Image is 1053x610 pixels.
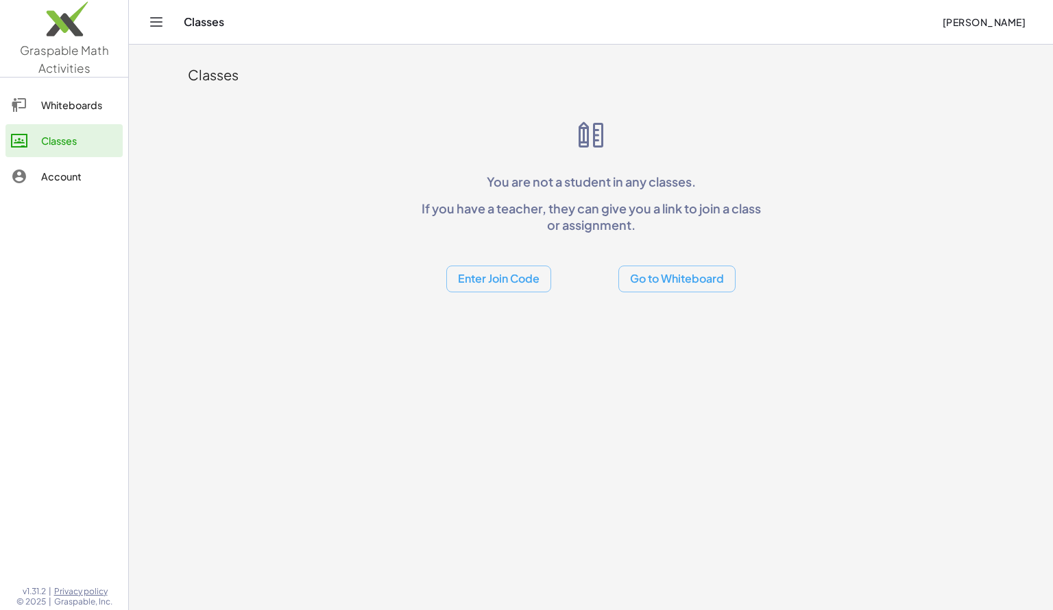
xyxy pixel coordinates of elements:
[446,266,551,292] button: Enter Join Code
[931,10,1037,34] button: [PERSON_NAME]
[49,596,51,607] span: |
[16,596,46,607] span: © 2025
[5,89,123,121] a: Whiteboards
[145,11,167,33] button: Toggle navigation
[415,174,766,189] p: You are not a student in any classes.
[49,586,51,597] span: |
[942,16,1026,28] span: [PERSON_NAME]
[415,200,766,233] p: If you have a teacher, they can give you a link to join a class or assignment.
[23,586,46,597] span: v1.31.2
[5,160,123,193] a: Account
[41,132,117,149] div: Classes
[5,124,123,157] a: Classes
[41,97,117,113] div: Whiteboards
[54,586,112,597] a: Privacy policy
[54,596,112,607] span: Graspable, Inc.
[188,65,994,84] div: Classes
[41,168,117,185] div: Account
[20,43,109,75] span: Graspable Math Activities
[618,266,736,292] button: Go to Whiteboard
